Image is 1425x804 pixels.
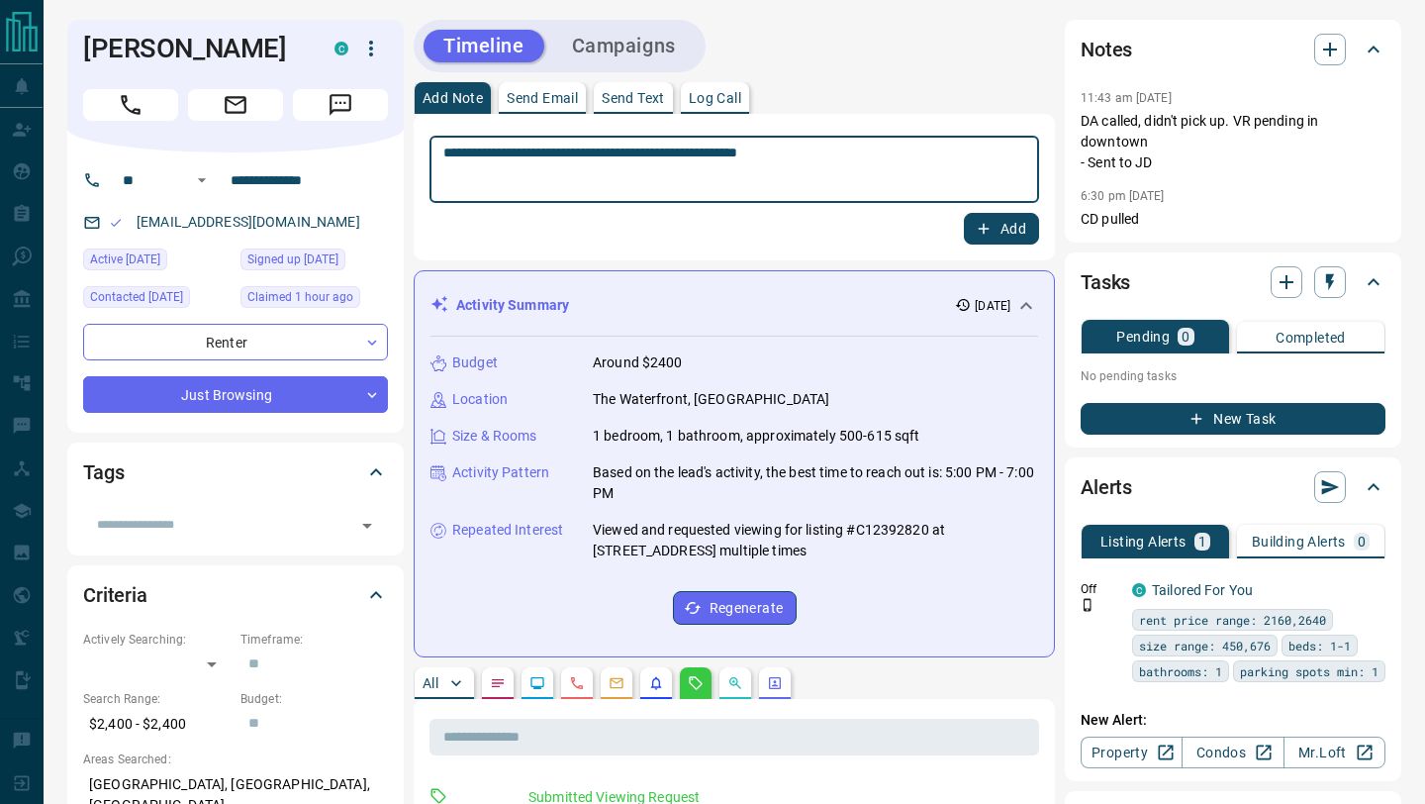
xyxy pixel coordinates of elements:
[1116,330,1170,344] p: Pending
[609,675,624,691] svg: Emails
[1081,580,1120,598] p: Off
[1182,737,1283,768] a: Condos
[240,631,388,649] p: Timeframe:
[83,456,124,488] h2: Tags
[430,287,1038,324] div: Activity Summary[DATE]
[293,89,388,121] span: Message
[1100,535,1187,549] p: Listing Alerts
[1081,209,1385,230] p: CD pulled
[569,675,585,691] svg: Calls
[593,426,919,447] p: 1 bedroom, 1 bathroom, approximately 500-615 sqft
[109,216,123,230] svg: Email Valid
[673,591,797,625] button: Regenerate
[593,389,829,410] p: The Waterfront, [GEOGRAPHIC_DATA]
[90,250,160,269] span: Active [DATE]
[452,426,537,447] p: Size & Rooms
[247,250,338,269] span: Signed up [DATE]
[190,168,214,192] button: Open
[188,89,283,121] span: Email
[240,249,388,276] div: Sat Sep 13 2025
[964,213,1039,245] button: Add
[452,389,508,410] p: Location
[1081,471,1132,503] h2: Alerts
[648,675,664,691] svg: Listing Alerts
[452,352,498,373] p: Budget
[353,512,381,540] button: Open
[83,751,388,768] p: Areas Searched:
[1081,403,1385,435] button: New Task
[507,91,578,105] p: Send Email
[334,42,348,55] div: condos.ca
[1081,258,1385,306] div: Tasks
[456,295,569,316] p: Activity Summary
[452,462,549,483] p: Activity Pattern
[240,690,388,708] p: Budget:
[975,297,1010,315] p: [DATE]
[593,352,683,373] p: Around $2400
[83,690,231,708] p: Search Range:
[1081,34,1132,65] h2: Notes
[1288,636,1351,655] span: beds: 1-1
[1081,91,1172,105] p: 11:43 am [DATE]
[424,30,544,62] button: Timeline
[83,249,231,276] div: Sat Sep 13 2025
[1081,598,1094,612] svg: Push Notification Only
[1276,331,1346,345] p: Completed
[1152,582,1253,598] a: Tailored For You
[1081,737,1183,768] a: Property
[1252,535,1346,549] p: Building Alerts
[1240,661,1378,681] span: parking spots min: 1
[1081,111,1385,173] p: DA called, didn't pick up. VR pending in downtown - Sent to JD
[1081,463,1385,511] div: Alerts
[83,324,388,360] div: Renter
[1139,636,1271,655] span: size range: 450,676
[423,676,438,690] p: All
[552,30,696,62] button: Campaigns
[727,675,743,691] svg: Opportunities
[593,462,1038,504] p: Based on the lead's activity, the best time to reach out is: 5:00 PM - 7:00 PM
[1081,26,1385,73] div: Notes
[83,33,305,64] h1: [PERSON_NAME]
[137,214,360,230] a: [EMAIL_ADDRESS][DOMAIN_NAME]
[688,675,704,691] svg: Requests
[1198,535,1206,549] p: 1
[1081,266,1130,298] h2: Tasks
[1081,710,1385,731] p: New Alert:
[83,631,231,649] p: Actively Searching:
[602,91,665,105] p: Send Text
[247,287,353,307] span: Claimed 1 hour ago
[83,376,388,413] div: Just Browsing
[1182,330,1189,344] p: 0
[1132,583,1146,597] div: condos.ca
[83,286,231,314] div: Sun Sep 14 2025
[83,89,178,121] span: Call
[1139,610,1326,630] span: rent price range: 2160,2640
[529,675,545,691] svg: Lead Browsing Activity
[1081,361,1385,391] p: No pending tasks
[689,91,741,105] p: Log Call
[1139,661,1222,681] span: bathrooms: 1
[767,675,783,691] svg: Agent Actions
[423,91,483,105] p: Add Note
[1081,189,1165,203] p: 6:30 pm [DATE]
[90,287,183,307] span: Contacted [DATE]
[452,520,563,541] p: Repeated Interest
[593,520,1038,561] p: Viewed and requested viewing for listing #C12392820 at [STREET_ADDRESS] multiple times
[1358,535,1366,549] p: 0
[490,675,506,691] svg: Notes
[240,286,388,314] div: Tue Sep 16 2025
[83,571,388,619] div: Criteria
[83,708,231,741] p: $2,400 - $2,400
[1283,737,1385,768] a: Mr.Loft
[83,449,388,496] div: Tags
[83,579,147,611] h2: Criteria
